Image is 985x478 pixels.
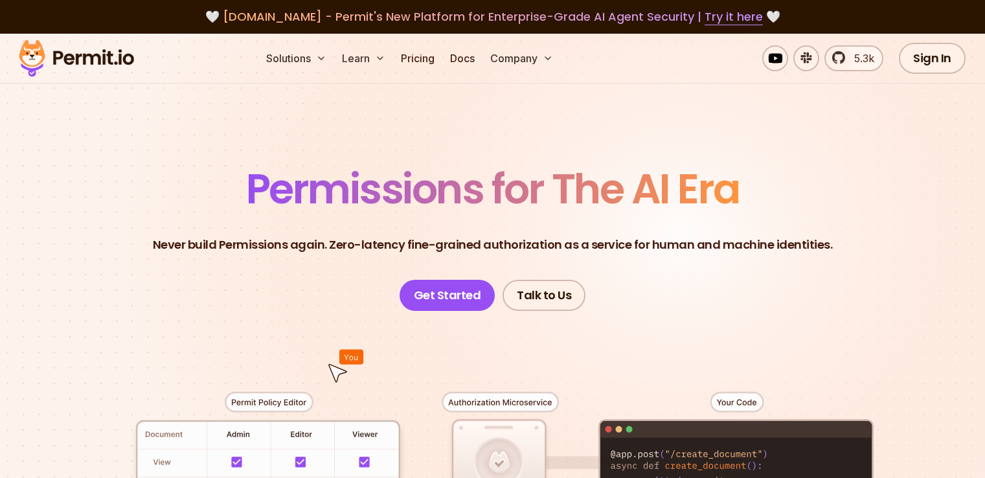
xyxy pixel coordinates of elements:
[396,45,440,71] a: Pricing
[503,280,585,311] a: Talk to Us
[400,280,495,311] a: Get Started
[223,8,763,25] span: [DOMAIN_NAME] - Permit's New Platform for Enterprise-Grade AI Agent Security |
[13,36,140,80] img: Permit logo
[31,8,954,26] div: 🤍 🤍
[445,45,480,71] a: Docs
[824,45,883,71] a: 5.3k
[899,43,966,74] a: Sign In
[261,45,332,71] button: Solutions
[337,45,391,71] button: Learn
[246,160,740,218] span: Permissions for The AI Era
[705,8,763,25] a: Try it here
[846,51,874,66] span: 5.3k
[153,236,833,254] p: Never build Permissions again. Zero-latency fine-grained authorization as a service for human and...
[485,45,558,71] button: Company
